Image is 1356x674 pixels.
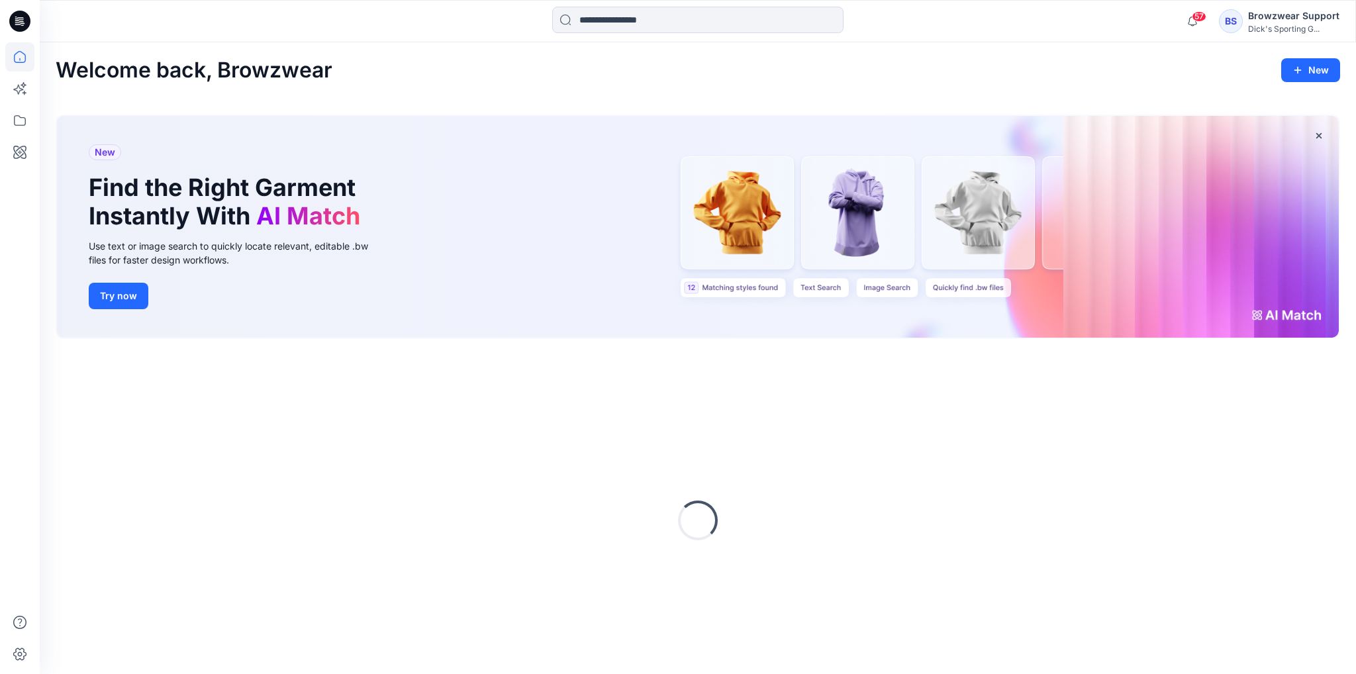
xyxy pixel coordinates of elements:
[89,239,387,267] div: Use text or image search to quickly locate relevant, editable .bw files for faster design workflows.
[1281,58,1340,82] button: New
[95,144,115,160] span: New
[1248,8,1339,24] div: Browzwear Support
[1248,24,1339,34] div: Dick's Sporting G...
[89,283,148,309] button: Try now
[256,201,360,230] span: AI Match
[1192,11,1206,22] span: 57
[56,58,332,83] h2: Welcome back, Browzwear
[89,173,367,230] h1: Find the Right Garment Instantly With
[1219,9,1243,33] div: BS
